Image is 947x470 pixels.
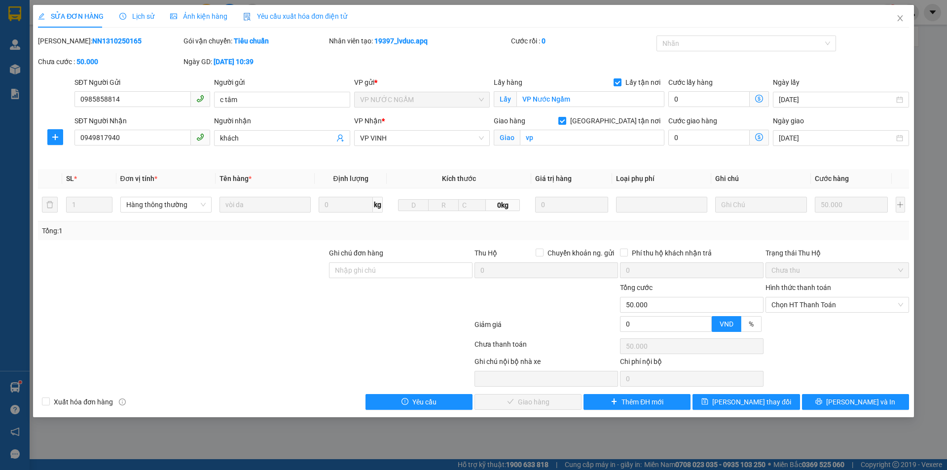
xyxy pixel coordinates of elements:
[183,56,327,67] div: Ngày GD:
[234,37,269,45] b: Tiêu chuẩn
[773,78,800,86] label: Ngày lấy
[374,37,428,45] b: 19397_lvduc.apq
[494,117,525,125] span: Giao hàng
[516,91,664,107] input: Lấy tận nơi
[398,199,429,211] input: D
[360,131,484,145] span: VP VINH
[566,115,664,126] span: [GEOGRAPHIC_DATA] tận nơi
[126,197,206,212] span: Hàng thông thường
[815,197,888,213] input: 0
[412,397,437,407] span: Yêu cầu
[886,5,914,33] button: Close
[329,249,383,257] label: Ghi chú đơn hàng
[486,199,519,211] span: 0kg
[243,12,347,20] span: Yêu cầu xuất hóa đơn điện tử
[170,12,227,20] span: Ảnh kiện hàng
[668,117,717,125] label: Cước giao hàng
[76,58,98,66] b: 50.000
[119,12,154,20] span: Lịch sử
[494,130,520,145] span: Giao
[535,197,609,213] input: 0
[329,262,473,278] input: Ghi chú đơn hàng
[826,397,895,407] span: [PERSON_NAME] và In
[779,94,894,105] input: Ngày lấy
[74,115,210,126] div: SĐT Người Nhận
[474,356,618,371] div: Ghi chú nội bộ nhà xe
[755,133,763,141] span: dollar-circle
[896,14,904,22] span: close
[219,197,311,213] input: VD: Bàn, Ghế
[243,13,251,21] img: icon
[692,394,800,410] button: save[PERSON_NAME] thay đổi
[214,58,254,66] b: [DATE] 10:39
[896,197,905,213] button: plus
[712,397,791,407] span: [PERSON_NAME] thay đổi
[38,13,45,20] span: edit
[214,115,350,126] div: Người nhận
[544,248,618,258] span: Chuyển khoản ng. gửi
[442,175,476,182] span: Kích thước
[373,197,383,213] span: kg
[66,175,74,182] span: SL
[214,77,350,88] div: Người gửi
[583,394,691,410] button: plusThêm ĐH mới
[542,37,546,45] b: 0
[520,130,664,145] input: Giao tận nơi
[473,339,619,356] div: Chưa thanh toán
[333,175,368,182] span: Định lượng
[620,284,653,291] span: Tổng cước
[511,36,655,46] div: Cước rồi :
[755,95,763,103] span: dollar-circle
[628,248,716,258] span: Phí thu hộ khách nhận trả
[611,398,618,406] span: plus
[620,356,764,371] div: Chi phí nội bộ
[74,77,210,88] div: SĐT Người Gửi
[365,394,473,410] button: exclamation-circleYêu cầu
[720,320,733,328] span: VND
[711,169,810,188] th: Ghi chú
[120,175,157,182] span: Đơn vị tính
[815,398,822,406] span: printer
[38,56,182,67] div: Chưa cước :
[170,13,177,20] span: picture
[535,175,572,182] span: Giá trị hàng
[474,249,497,257] span: Thu Hộ
[612,169,711,188] th: Loại phụ phí
[42,225,365,236] div: Tổng: 1
[494,91,516,107] span: Lấy
[50,397,117,407] span: Xuất hóa đơn hàng
[336,134,344,142] span: user-add
[354,77,490,88] div: VP gửi
[668,91,750,107] input: Cước lấy hàng
[458,199,486,211] input: C
[42,197,58,213] button: delete
[219,175,252,182] span: Tên hàng
[779,133,894,144] input: Ngày giao
[183,36,327,46] div: Gói vận chuyển:
[749,320,754,328] span: %
[473,319,619,336] div: Giảm giá
[354,117,382,125] span: VP Nhận
[802,394,909,410] button: printer[PERSON_NAME] và In
[668,78,713,86] label: Cước lấy hàng
[765,284,831,291] label: Hình thức thanh toán
[196,133,204,141] span: phone
[701,398,708,406] span: save
[773,117,804,125] label: Ngày giao
[668,130,750,145] input: Cước giao hàng
[92,37,142,45] b: NN1310250165
[771,263,903,278] span: Chưa thu
[715,197,806,213] input: Ghi Chú
[48,133,63,141] span: plus
[196,95,204,103] span: phone
[771,297,903,312] span: Chọn HT Thanh Toán
[815,175,849,182] span: Cước hàng
[428,199,459,211] input: R
[38,36,182,46] div: [PERSON_NAME]:
[38,12,104,20] span: SỬA ĐƠN HÀNG
[621,397,663,407] span: Thêm ĐH mới
[765,248,909,258] div: Trạng thái Thu Hộ
[401,398,408,406] span: exclamation-circle
[360,92,484,107] span: VP NƯỚC NGẦM
[494,78,522,86] span: Lấy hàng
